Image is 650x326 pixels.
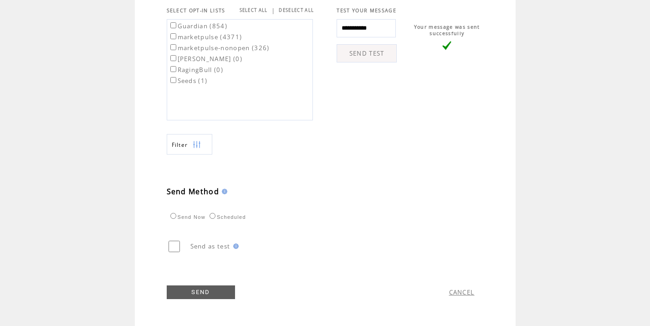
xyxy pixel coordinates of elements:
label: Guardian (854) [169,22,228,30]
input: Guardian (854) [170,22,176,28]
span: Your message was sent successfully [414,24,480,36]
label: Send Now [168,214,205,220]
img: help.gif [219,189,227,194]
span: Send Method [167,186,220,197]
a: SEND [167,285,235,299]
span: Send as test [190,242,230,250]
img: filters.png [193,135,201,155]
input: RagingBull (0) [170,66,176,72]
input: Send Now [170,213,176,219]
span: Show filters [172,141,188,149]
label: marketpulse-nonopen (326) [169,44,270,52]
a: SELECT ALL [240,7,268,13]
label: marketpulse (4371) [169,33,242,41]
a: SEND TEST [337,44,397,62]
img: vLarge.png [442,41,451,50]
input: marketpulse-nonopen (326) [170,44,176,50]
input: marketpulse (4371) [170,33,176,39]
a: DESELECT ALL [279,7,314,13]
label: Seeds (1) [169,77,208,85]
input: Scheduled [210,213,215,219]
label: [PERSON_NAME] (0) [169,55,243,63]
span: TEST YOUR MESSAGE [337,7,396,14]
input: [PERSON_NAME] (0) [170,55,176,61]
a: Filter [167,134,212,155]
img: help.gif [230,243,239,249]
input: Seeds (1) [170,77,176,83]
span: | [271,6,275,15]
label: Scheduled [207,214,246,220]
span: SELECT OPT-IN LISTS [167,7,225,14]
a: CANCEL [449,288,475,296]
label: RagingBull (0) [169,66,224,74]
